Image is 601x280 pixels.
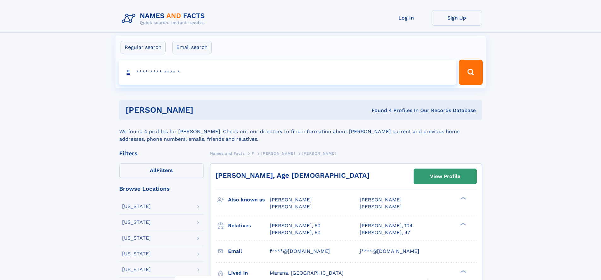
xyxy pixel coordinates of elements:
[172,41,212,54] label: Email search
[122,235,151,241] div: [US_STATE]
[381,10,432,26] a: Log In
[252,149,254,157] a: F
[122,251,151,256] div: [US_STATE]
[270,270,344,276] span: Marana, [GEOGRAPHIC_DATA]
[459,222,466,226] div: ❯
[150,167,156,173] span: All
[122,220,151,225] div: [US_STATE]
[215,171,369,179] a: [PERSON_NAME], Age [DEMOGRAPHIC_DATA]
[360,229,410,236] a: [PERSON_NAME], 47
[122,204,151,209] div: [US_STATE]
[228,268,270,278] h3: Lived in
[432,10,482,26] a: Sign Up
[126,106,283,114] h1: [PERSON_NAME]
[430,169,460,184] div: View Profile
[459,269,466,273] div: ❯
[459,60,482,85] button: Search Button
[360,222,413,229] a: [PERSON_NAME], 104
[119,60,457,85] input: search input
[282,107,476,114] div: Found 4 Profiles In Our Records Database
[122,267,151,272] div: [US_STATE]
[119,120,482,143] div: We found 4 profiles for [PERSON_NAME]. Check out our directory to find information about [PERSON_...
[119,186,204,192] div: Browse Locations
[360,197,402,203] span: [PERSON_NAME]
[414,169,476,184] a: View Profile
[119,151,204,156] div: Filters
[252,151,254,156] span: F
[119,10,210,27] img: Logo Names and Facts
[270,204,312,210] span: [PERSON_NAME]
[270,222,321,229] a: [PERSON_NAME], 50
[261,149,295,157] a: [PERSON_NAME]
[228,194,270,205] h3: Also known as
[121,41,166,54] label: Regular search
[210,149,245,157] a: Names and Facts
[459,196,466,200] div: ❯
[270,197,312,203] span: [PERSON_NAME]
[228,220,270,231] h3: Relatives
[270,229,321,236] a: [PERSON_NAME], 50
[228,246,270,257] h3: Email
[261,151,295,156] span: [PERSON_NAME]
[119,163,204,178] label: Filters
[360,204,402,210] span: [PERSON_NAME]
[302,151,336,156] span: [PERSON_NAME]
